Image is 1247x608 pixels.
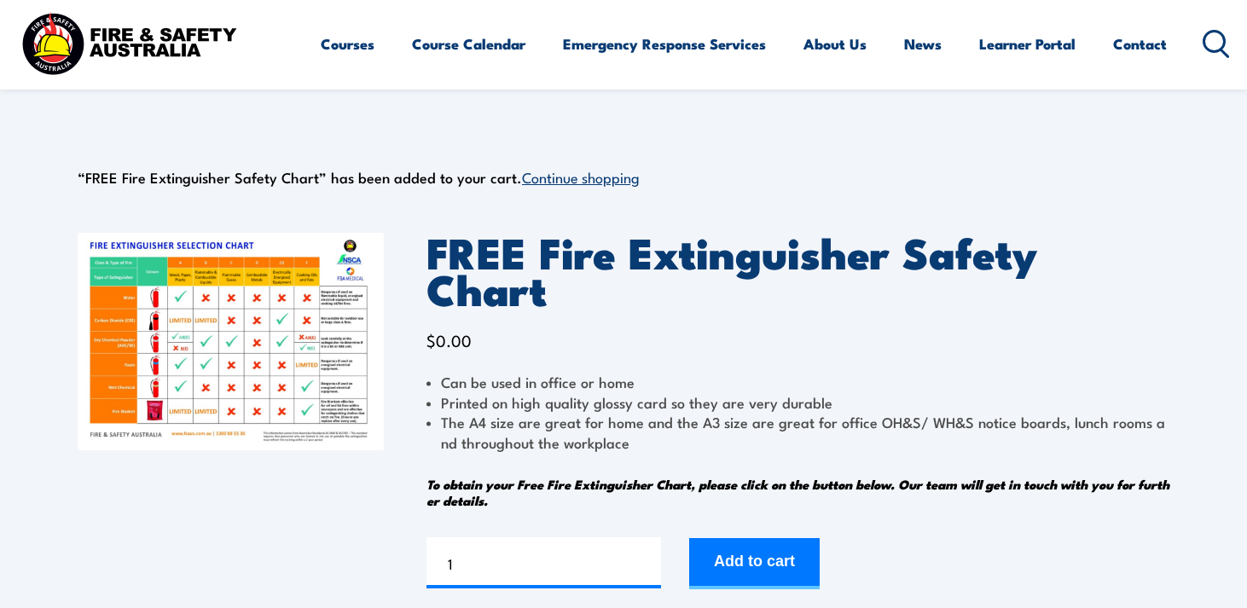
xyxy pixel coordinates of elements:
[426,328,436,351] span: $
[1113,21,1167,67] a: Contact
[426,537,661,588] input: Product quantity
[426,392,1169,412] li: Printed on high quality glossy card so they are very durable
[522,166,640,187] a: Continue shopping
[78,165,1169,190] div: “FREE Fire Extinguisher Safety Chart” has been added to your cart.
[426,328,472,351] bdi: 0.00
[321,21,374,67] a: Courses
[412,21,525,67] a: Course Calendar
[689,538,820,589] button: Add to cart
[803,21,867,67] a: About Us
[426,474,1169,510] em: To obtain your Free Fire Extinguisher Chart, please click on the button below. Our team will get ...
[426,412,1169,452] li: The A4 size are great for home and the A3 size are great for office OH&S/ WH&S notice boards, lun...
[426,233,1169,306] h1: FREE Fire Extinguisher Safety Chart
[78,233,384,450] img: FREE Fire Extinguisher Safety Chart
[979,21,1076,67] a: Learner Portal
[904,21,942,67] a: News
[426,372,1169,391] li: Can be used in office or home
[563,21,766,67] a: Emergency Response Services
